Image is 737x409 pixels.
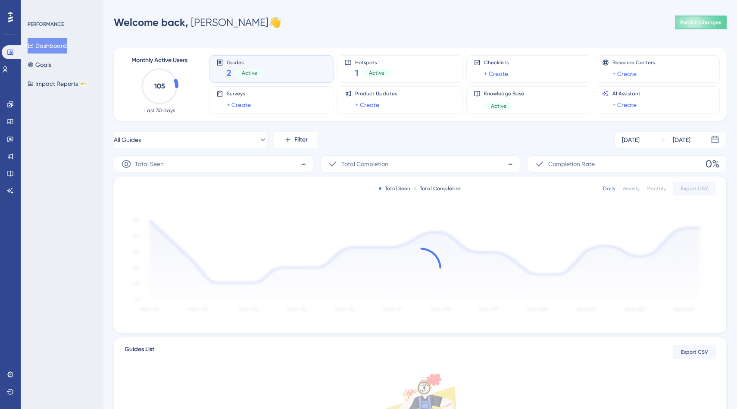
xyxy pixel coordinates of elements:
span: AI Assistant [612,90,640,97]
button: Publish Changes [675,16,727,29]
button: Impact ReportsBETA [28,76,87,91]
div: [DATE] [673,135,690,145]
button: Filter [274,131,317,148]
div: Daily [603,185,615,192]
span: Surveys [227,90,251,97]
span: Welcome back, [114,16,188,28]
span: Filter [294,135,308,145]
span: 1 [355,67,359,79]
div: [PERSON_NAME] 👋 [114,16,281,29]
span: Last 30 days [144,107,175,114]
span: Total Completion [341,159,388,169]
a: + Create [612,100,637,110]
span: 2 [227,67,231,79]
button: Dashboard [28,38,67,53]
a: + Create [355,100,379,110]
span: Active [491,103,506,110]
div: Total Completion [414,185,462,192]
div: PERFORMANCE [28,21,64,28]
span: - [508,157,513,171]
span: Active [242,69,257,76]
span: Hotspots [355,59,391,65]
span: Product Updates [355,90,397,97]
span: Knowledge Base [484,90,524,97]
span: Checklists [484,59,509,66]
span: Total Seen [135,159,164,169]
span: Active [369,69,384,76]
span: All Guides [114,135,141,145]
button: Export CSV [673,345,716,359]
span: Resource Centers [612,59,655,66]
a: + Create [612,69,637,79]
button: All Guides [114,131,267,148]
span: - [301,157,306,171]
span: Publish Changes [680,19,721,26]
a: + Create [484,69,508,79]
span: Export CSV [681,349,708,356]
div: Weekly [622,185,640,192]
div: Total Seen [379,185,410,192]
div: [DATE] [622,135,640,145]
span: Export CSV [681,185,708,192]
a: + Create [227,100,251,110]
text: 105 [154,82,165,90]
span: Completion Rate [548,159,595,169]
div: Monthly [646,185,666,192]
span: Guides [227,59,264,65]
button: Export CSV [673,182,716,195]
span: Guides List [125,344,154,360]
span: 0% [706,157,719,171]
div: BETA [80,82,87,86]
button: Goals [28,57,51,72]
span: Monthly Active Users [131,55,187,66]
